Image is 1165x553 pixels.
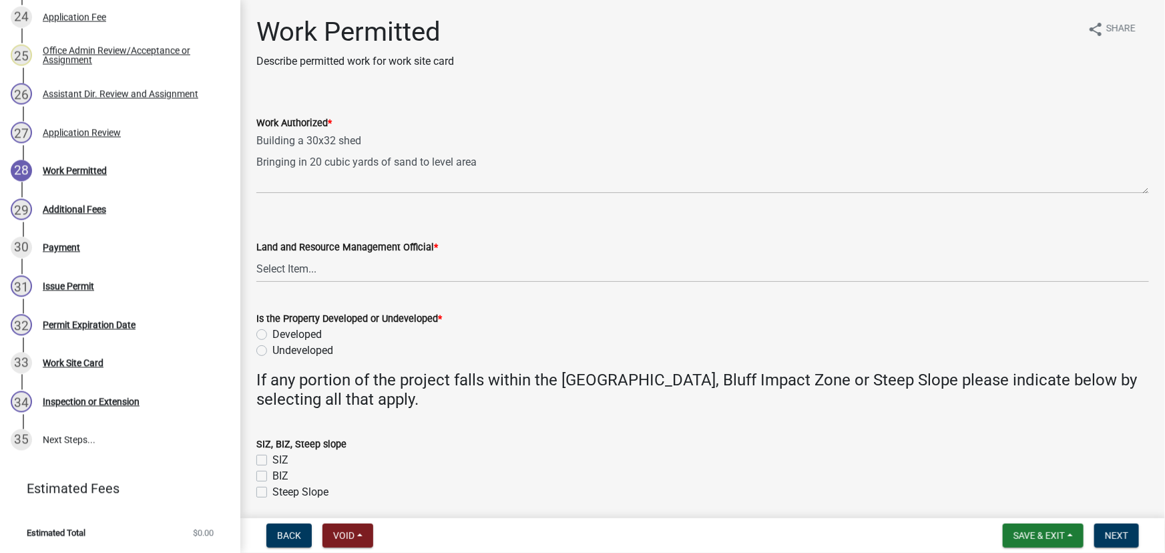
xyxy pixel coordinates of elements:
[1106,21,1136,37] span: Share
[11,315,32,336] div: 32
[11,160,32,182] div: 28
[11,199,32,220] div: 29
[272,327,322,343] label: Developed
[277,530,301,541] span: Back
[43,46,219,65] div: Office Admin Review/Acceptance or Assignment
[43,166,107,176] div: Work Permitted
[256,119,332,128] label: Work Authorized
[11,353,32,374] div: 33
[11,122,32,144] div: 27
[43,359,103,368] div: Work Site Card
[11,83,32,105] div: 26
[11,429,32,451] div: 35
[11,7,32,28] div: 24
[43,128,121,138] div: Application Review
[11,45,32,66] div: 25
[11,276,32,297] div: 31
[1077,16,1146,42] button: shareShare
[1013,530,1065,541] span: Save & Exit
[272,452,288,468] label: SIZ
[256,243,438,252] label: Land and Resource Management Official
[272,468,288,484] label: BIZ
[43,243,80,252] div: Payment
[1105,530,1128,541] span: Next
[1094,524,1139,548] button: Next
[1003,524,1084,548] button: Save & Exit
[256,371,1149,409] h4: If any portion of the project falls within the [GEOGRAPHIC_DATA], Bluff Impact Zone or Steep Slop...
[256,16,454,48] h1: Work Permitted
[43,89,198,99] div: Assistant Dir. Review and Assignment
[256,53,454,69] p: Describe permitted work for work site card
[43,397,140,407] div: Inspection or Extension
[1088,21,1104,37] i: share
[27,529,85,538] span: Estimated Total
[43,321,136,330] div: Permit Expiration Date
[272,484,328,500] label: Steep Slope
[322,524,373,548] button: Void
[43,205,106,214] div: Additional Fees
[256,440,346,449] label: SIZ, BIZ, Steep slope
[11,391,32,413] div: 34
[43,13,106,22] div: Application Fee
[43,282,94,291] div: Issue Permit
[256,315,442,324] label: Is the Property Developed or Undeveloped
[11,237,32,258] div: 30
[272,343,333,359] label: Undeveloped
[333,530,355,541] span: Void
[11,476,219,502] a: Estimated Fees
[193,529,214,538] span: $0.00
[266,524,312,548] button: Back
